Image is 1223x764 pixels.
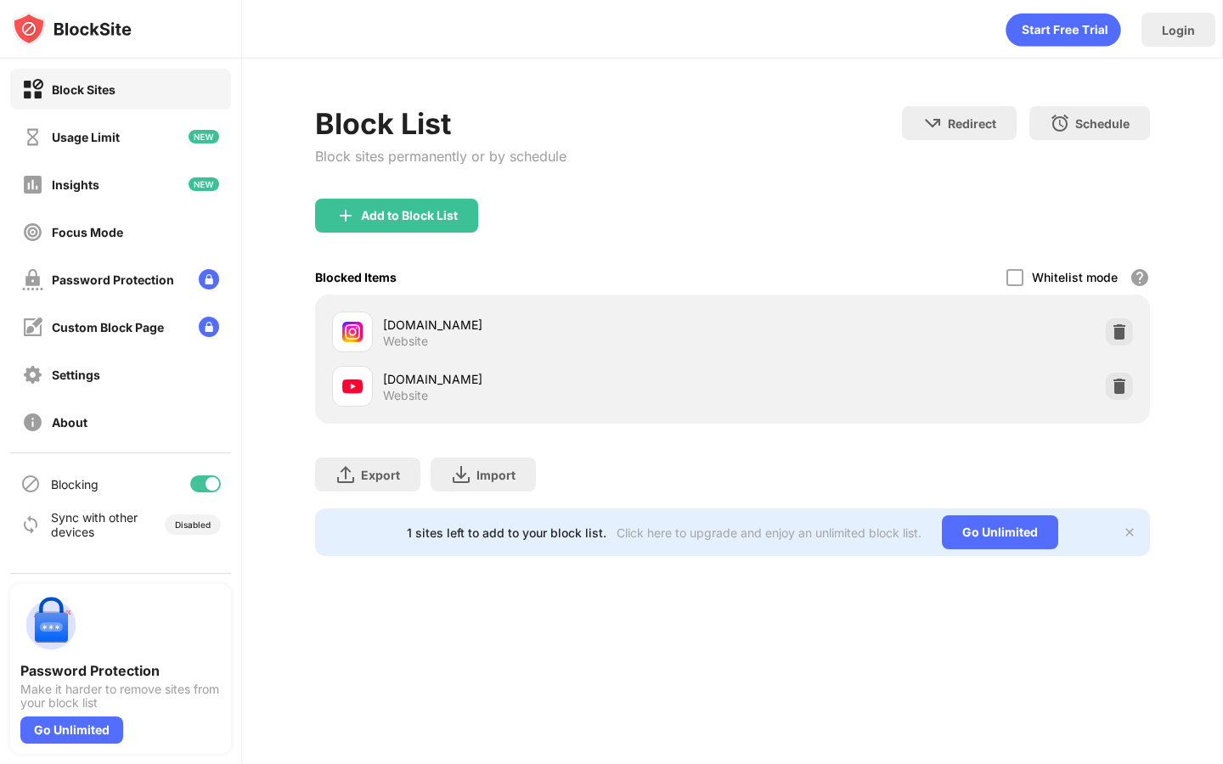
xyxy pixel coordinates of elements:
[22,174,43,195] img: insights-off.svg
[342,376,363,396] img: favicons
[22,126,43,148] img: time-usage-off.svg
[20,474,41,494] img: blocking-icon.svg
[52,130,120,144] div: Usage Limit
[52,272,174,287] div: Password Protection
[948,116,996,131] div: Redirect
[12,12,132,46] img: logo-blocksite.svg
[189,130,219,143] img: new-icon.svg
[51,477,99,492] div: Blocking
[199,269,219,289] img: lock-menu.svg
[1032,270,1118,284] div: Whitelist mode
[52,368,100,382] div: Settings
[407,525,606,540] div: 1 sites left to add to your block list.
[1162,23,1195,37] div: Login
[20,594,82,655] img: push-password-protection.svg
[383,370,732,388] div: [DOMAIN_NAME]
[20,683,221,710] div: Make it harder to remove sites from your block list
[20,514,41,535] img: sync-icon.svg
[20,716,123,744] div: Go Unlimited
[315,106,566,141] div: Block List
[22,412,43,433] img: about-off.svg
[51,510,138,539] div: Sync with other devices
[1006,13,1121,47] div: animation
[361,468,400,482] div: Export
[342,322,363,342] img: favicons
[383,316,732,334] div: [DOMAIN_NAME]
[315,148,566,165] div: Block sites permanently or by schedule
[20,662,221,679] div: Password Protection
[22,79,43,100] img: block-on.svg
[315,270,397,284] div: Blocked Items
[22,269,43,290] img: password-protection-off.svg
[175,520,211,530] div: Disabled
[383,388,428,403] div: Website
[52,82,116,97] div: Block Sites
[476,468,516,482] div: Import
[1123,525,1136,539] img: x-button.svg
[52,225,123,239] div: Focus Mode
[52,320,164,334] div: Custom Block Page
[52,415,87,430] div: About
[617,525,921,540] div: Click here to upgrade and enjoy an unlimited block list.
[22,222,43,243] img: focus-off.svg
[1075,116,1130,131] div: Schedule
[52,177,99,192] div: Insights
[942,515,1058,549] div: Go Unlimited
[199,317,219,337] img: lock-menu.svg
[383,334,428,349] div: Website
[22,364,43,385] img: settings-off.svg
[22,317,43,338] img: customize-block-page-off.svg
[361,209,458,222] div: Add to Block List
[189,177,219,191] img: new-icon.svg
